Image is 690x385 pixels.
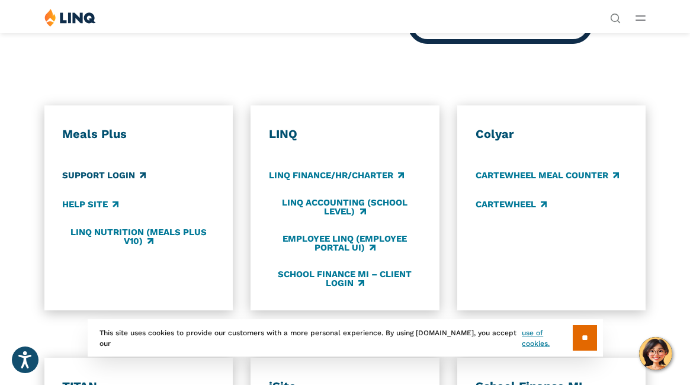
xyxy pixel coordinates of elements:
h3: Colyar [476,127,628,142]
a: LINQ Accounting (school level) [269,198,421,217]
button: Open Main Menu [636,11,646,24]
a: CARTEWHEEL Meal Counter [476,169,619,182]
a: School Finance MI – Client Login [269,269,421,288]
div: This site uses cookies to provide our customers with a more personal experience. By using [DOMAIN... [88,319,603,357]
a: use of cookies. [522,328,572,349]
button: Open Search Bar [610,12,621,23]
a: Employee LINQ (Employee Portal UI) [269,233,421,253]
img: LINQ | K‑12 Software [44,8,96,27]
a: Help Site [62,198,118,211]
a: Support Login [62,169,146,182]
a: LINQ Finance/HR/Charter [269,169,404,182]
a: LINQ Nutrition (Meals Plus v10) [62,227,214,246]
a: CARTEWHEEL [476,198,547,211]
button: Hello, have a question? Let’s chat. [639,337,672,370]
nav: Utility Navigation [610,8,621,23]
h3: LINQ [269,127,421,142]
h3: Meals Plus [62,127,214,142]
